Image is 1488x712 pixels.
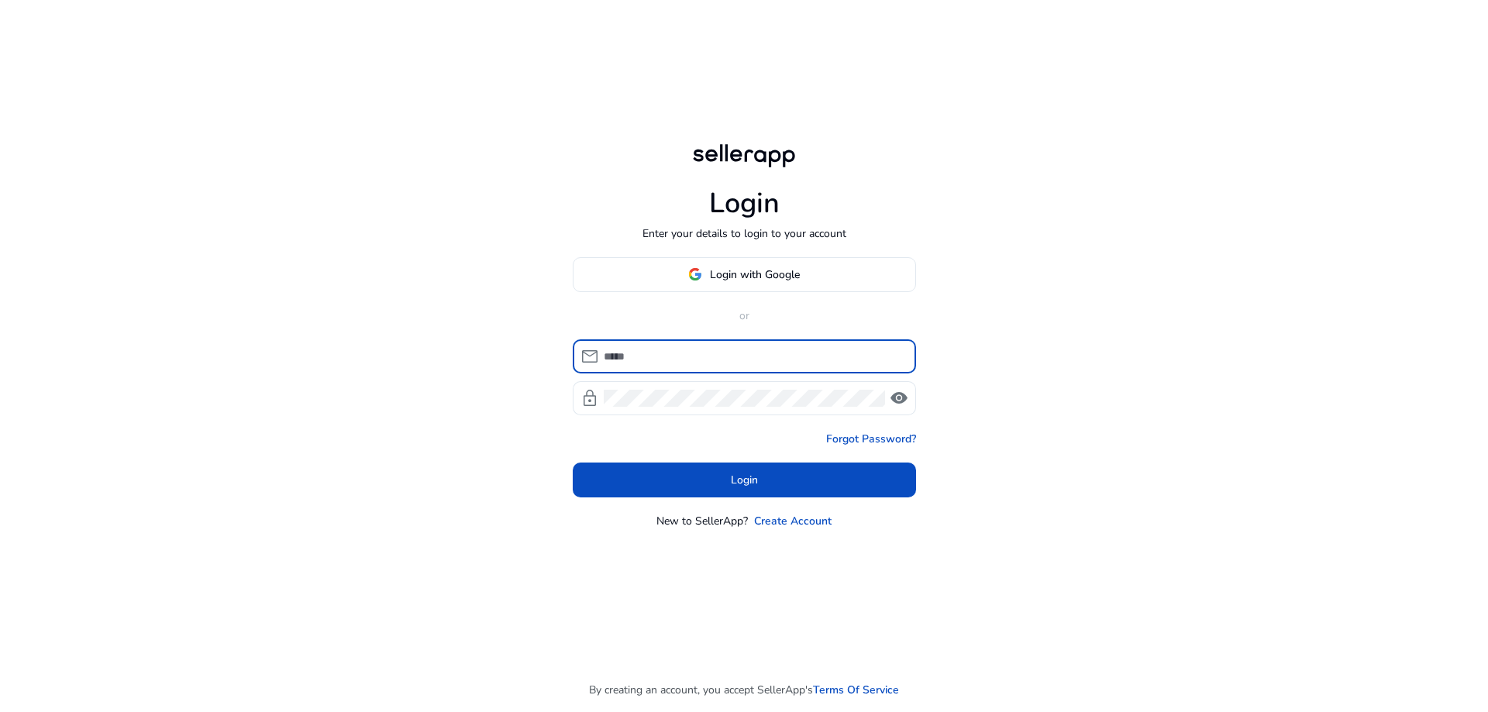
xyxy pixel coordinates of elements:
a: Forgot Password? [826,431,916,447]
button: Login [573,463,916,497]
img: google-logo.svg [688,267,702,281]
span: visibility [890,389,908,408]
a: Terms Of Service [813,682,899,698]
span: Login [731,472,758,488]
p: New to SellerApp? [656,513,748,529]
p: Enter your details to login to your account [642,225,846,242]
h1: Login [709,187,780,220]
span: lock [580,389,599,408]
button: Login with Google [573,257,916,292]
span: Login with Google [710,267,800,283]
span: mail [580,347,599,366]
a: Create Account [754,513,832,529]
p: or [573,308,916,324]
